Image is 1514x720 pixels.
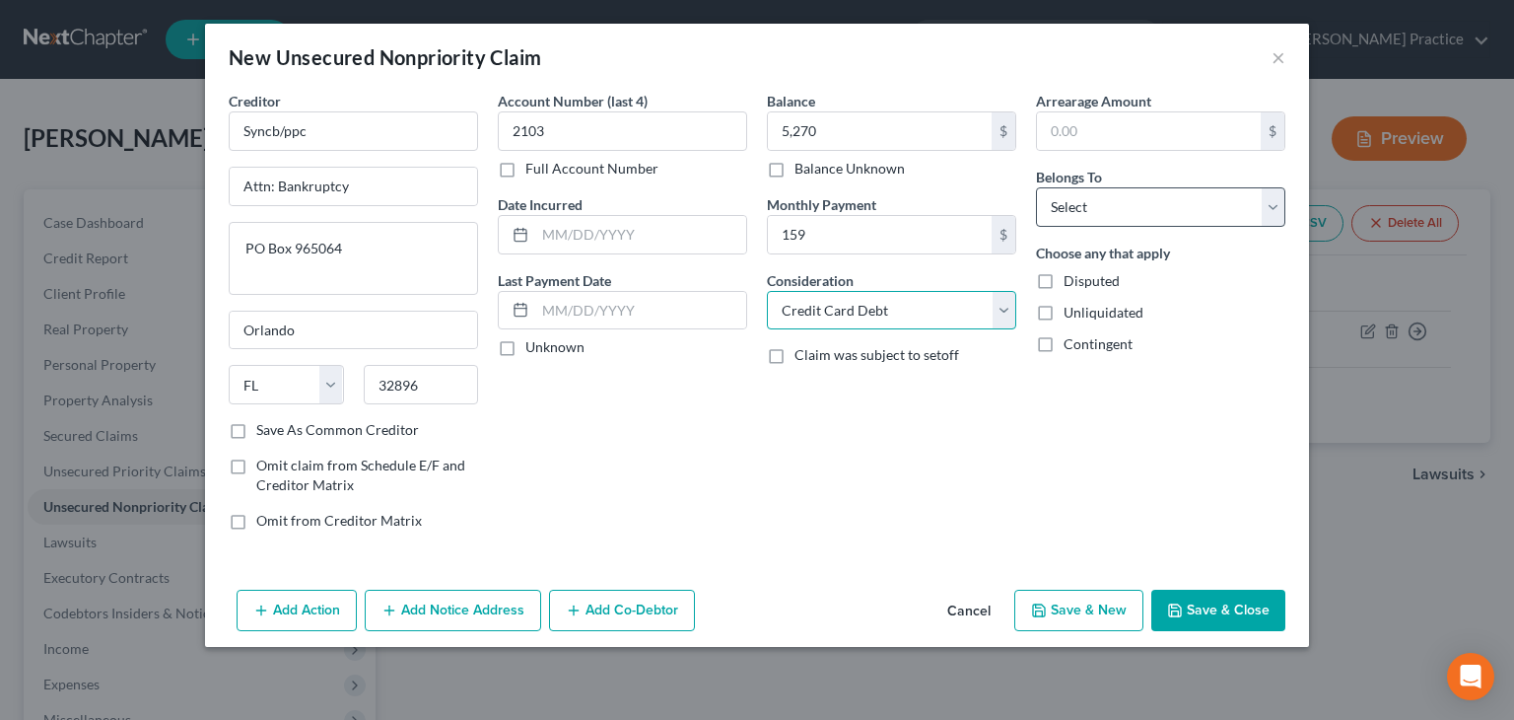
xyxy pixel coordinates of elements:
label: Account Number (last 4) [498,91,648,111]
button: Save & New [1014,590,1143,631]
input: Search creditor by name... [229,111,478,151]
label: Consideration [767,270,854,291]
div: New Unsecured Nonpriority Claim [229,43,541,71]
div: $ [1261,112,1284,150]
div: $ [992,112,1015,150]
label: Last Payment Date [498,270,611,291]
input: MM/DD/YYYY [535,216,746,253]
button: Add Action [237,590,357,631]
input: Enter address... [230,168,477,205]
span: Belongs To [1036,169,1102,185]
button: Add Co-Debtor [549,590,695,631]
label: Full Account Number [525,159,658,179]
span: Creditor [229,93,281,109]
label: Save As Common Creditor [256,420,419,440]
label: Balance [767,91,815,111]
div: $ [992,216,1015,253]
span: Claim was subject to setoff [794,346,959,363]
input: 0.00 [1037,112,1261,150]
label: Choose any that apply [1036,243,1170,263]
div: Open Intercom Messenger [1447,653,1494,700]
button: Save & Close [1151,590,1285,631]
span: Unliquidated [1064,304,1143,321]
input: MM/DD/YYYY [535,292,746,329]
input: Enter city... [230,312,477,349]
label: Monthly Payment [767,194,876,215]
button: Add Notice Address [365,590,541,631]
button: Cancel [931,592,1006,631]
label: Date Incurred [498,194,583,215]
label: Balance Unknown [794,159,905,179]
label: Unknown [525,337,585,357]
span: Omit claim from Schedule E/F and Creditor Matrix [256,457,465,493]
input: XXXX [498,111,747,151]
button: × [1272,45,1285,69]
span: Omit from Creditor Matrix [256,512,422,529]
input: 0.00 [768,216,992,253]
input: Enter zip... [364,365,479,404]
label: Arrearage Amount [1036,91,1151,111]
span: Contingent [1064,335,1133,352]
input: 0.00 [768,112,992,150]
span: Disputed [1064,272,1120,289]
